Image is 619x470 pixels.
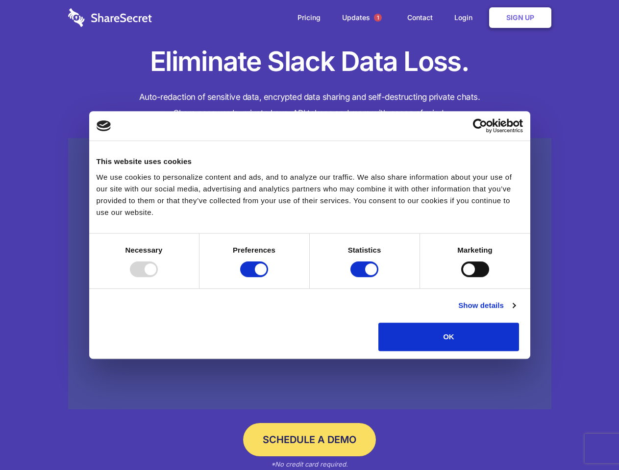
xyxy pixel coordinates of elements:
img: logo-wordmark-white-trans-d4663122ce5f474addd5e946df7df03e33cb6a1c49d2221995e7729f52c070b2.svg [68,8,152,27]
h4: Auto-redaction of sensitive data, encrypted data sharing and self-destructing private chats. Shar... [68,89,551,121]
span: 1 [374,14,382,22]
img: logo [97,120,111,131]
a: Usercentrics Cookiebot - opens in a new window [437,118,523,133]
a: Show details [458,300,515,311]
button: OK [378,323,519,351]
strong: Preferences [233,246,275,254]
strong: Marketing [457,246,493,254]
a: Schedule a Demo [243,423,376,456]
a: Login [445,2,487,33]
strong: Statistics [348,246,381,254]
a: Sign Up [489,7,551,28]
a: Contact [397,2,443,33]
a: Pricing [288,2,330,33]
div: This website uses cookies [97,156,523,167]
div: We use cookies to personalize content and ads, and to analyze our traffic. We also share informat... [97,171,523,218]
a: Wistia video thumbnail [68,138,551,410]
em: *No credit card required. [271,460,348,468]
h1: Eliminate Slack Data Loss. [68,44,551,79]
strong: Necessary [125,246,163,254]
